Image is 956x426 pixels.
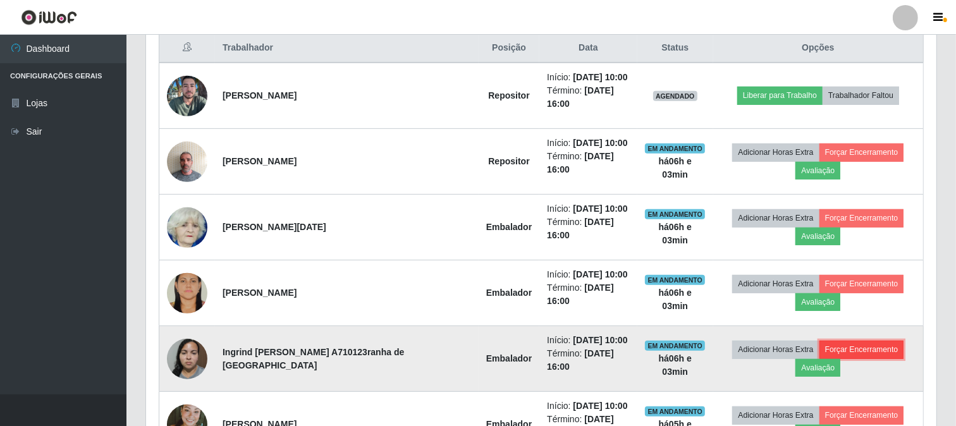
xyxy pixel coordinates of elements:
[645,209,705,219] span: EM ANDAMENTO
[819,209,904,227] button: Forçar Encerramento
[645,341,705,351] span: EM ANDAMENTO
[795,359,840,377] button: Avaliação
[795,228,840,245] button: Avaliação
[573,72,627,82] time: [DATE] 10:00
[732,275,819,293] button: Adicionar Horas Extra
[223,222,326,232] strong: [PERSON_NAME][DATE]
[547,399,629,413] li: Início:
[167,332,207,386] img: 1753140124658.jpeg
[547,347,629,374] li: Término:
[659,222,692,245] strong: há 06 h e 03 min
[223,288,297,298] strong: [PERSON_NAME]
[547,150,629,176] li: Término:
[713,33,924,63] th: Opções
[167,68,207,123] img: 1700260582749.jpeg
[547,216,629,242] li: Término:
[645,406,705,417] span: EM ANDAMENTO
[547,84,629,111] li: Término:
[223,347,404,370] strong: Ingrind [PERSON_NAME] A710123ranha de [GEOGRAPHIC_DATA]
[573,204,627,214] time: [DATE] 10:00
[547,281,629,308] li: Término:
[573,401,627,411] time: [DATE] 10:00
[215,33,479,63] th: Trabalhador
[547,268,629,281] li: Início:
[573,138,627,148] time: [DATE] 10:00
[547,334,629,347] li: Início:
[223,156,297,166] strong: [PERSON_NAME]
[539,33,637,63] th: Data
[486,222,532,232] strong: Embalador
[819,275,904,293] button: Forçar Encerramento
[732,143,819,161] button: Adicionar Horas Extra
[732,341,819,358] button: Adicionar Horas Extra
[795,293,840,311] button: Avaliação
[547,137,629,150] li: Início:
[167,263,207,323] img: 1693145473232.jpeg
[795,162,840,180] button: Avaliação
[645,275,705,285] span: EM ANDAMENTO
[659,156,692,180] strong: há 06 h e 03 min
[486,288,532,298] strong: Embalador
[823,87,899,104] button: Trabalhador Faltou
[547,71,629,84] li: Início:
[732,406,819,424] button: Adicionar Horas Extra
[488,156,529,166] strong: Repositor
[819,341,904,358] button: Forçar Encerramento
[637,33,713,63] th: Status
[819,143,904,161] button: Forçar Encerramento
[223,90,297,100] strong: [PERSON_NAME]
[645,143,705,154] span: EM ANDAMENTO
[737,87,823,104] button: Liberar para Trabalho
[167,135,207,188] img: 1707417653840.jpeg
[653,91,697,101] span: AGENDADO
[819,406,904,424] button: Forçar Encerramento
[573,269,627,279] time: [DATE] 10:00
[573,335,627,345] time: [DATE] 10:00
[21,9,77,25] img: CoreUI Logo
[547,202,629,216] li: Início:
[488,90,529,100] strong: Repositor
[659,353,692,377] strong: há 06 h e 03 min
[732,209,819,227] button: Adicionar Horas Extra
[479,33,539,63] th: Posição
[659,288,692,311] strong: há 06 h e 03 min
[167,205,207,250] img: 1657005856097.jpeg
[486,353,532,363] strong: Embalador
